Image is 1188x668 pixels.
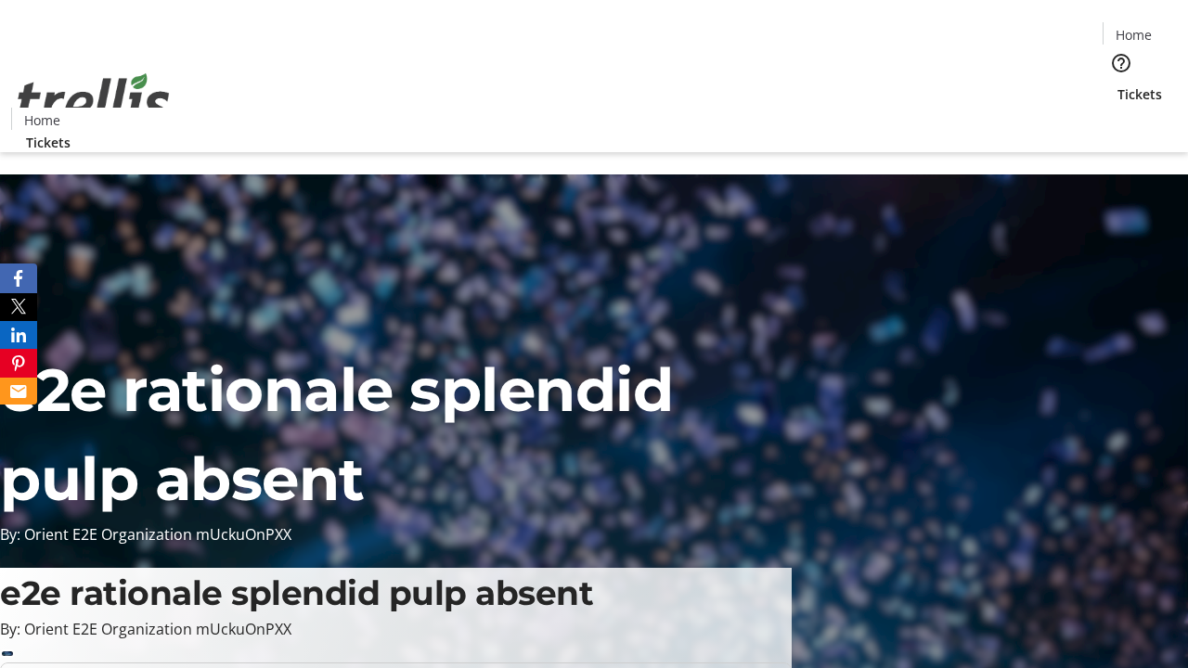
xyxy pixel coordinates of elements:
[1103,84,1177,104] a: Tickets
[1104,25,1163,45] a: Home
[1116,25,1152,45] span: Home
[12,110,71,130] a: Home
[26,133,71,152] span: Tickets
[1103,104,1140,141] button: Cart
[11,53,176,146] img: Orient E2E Organization mUckuOnPXX's Logo
[1103,45,1140,82] button: Help
[1117,84,1162,104] span: Tickets
[24,110,60,130] span: Home
[11,133,85,152] a: Tickets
